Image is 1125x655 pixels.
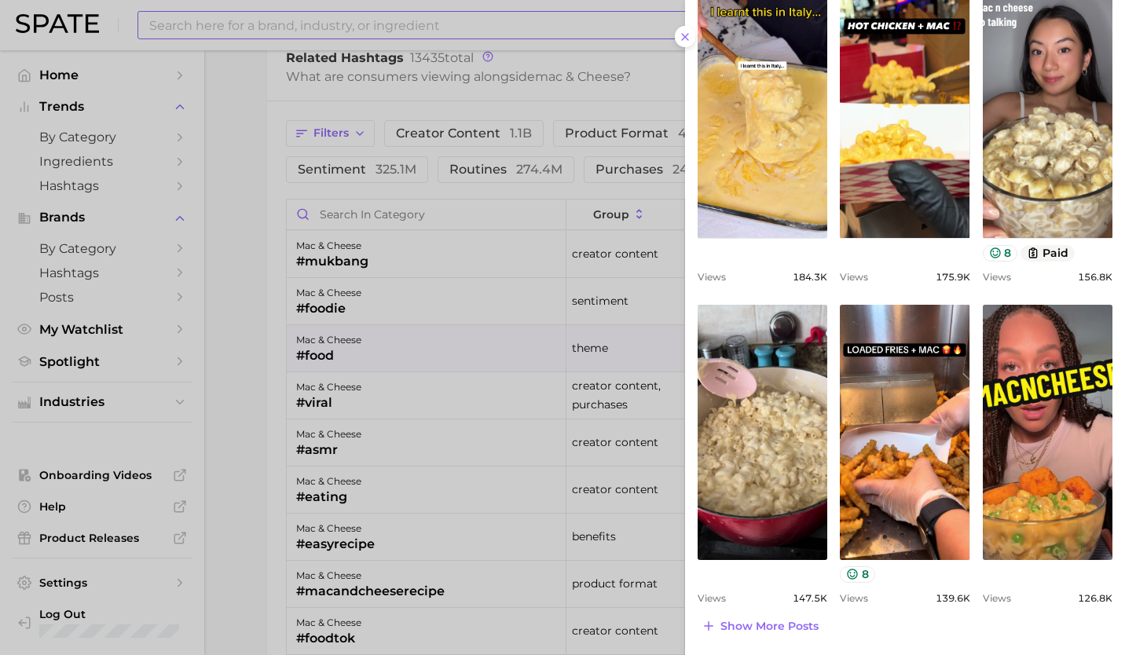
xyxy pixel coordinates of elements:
span: Show more posts [720,620,819,633]
span: Views [698,592,726,604]
button: paid [1021,245,1075,262]
span: Views [840,592,868,604]
span: Views [983,271,1011,283]
button: 8 [983,245,1018,262]
span: 126.8k [1078,592,1112,604]
button: Show more posts [698,615,823,637]
span: 184.3k [793,271,827,283]
span: 139.6k [936,592,970,604]
span: 147.5k [793,592,827,604]
button: 8 [840,566,875,583]
span: Views [698,271,726,283]
span: 156.8k [1078,271,1112,283]
span: Views [840,271,868,283]
span: Views [983,592,1011,604]
span: 175.9k [936,271,970,283]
